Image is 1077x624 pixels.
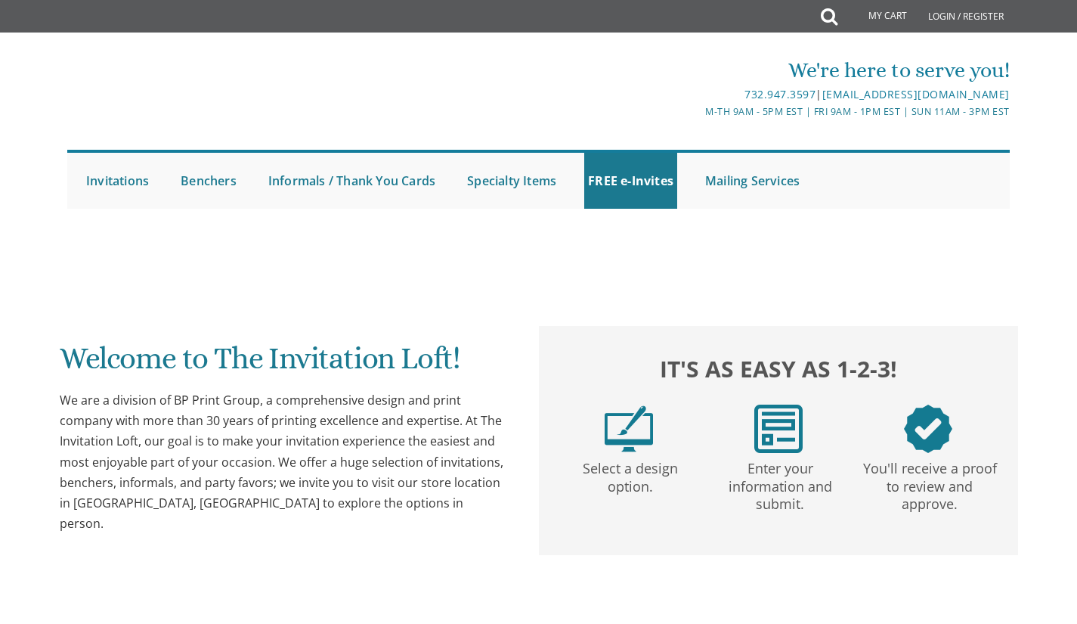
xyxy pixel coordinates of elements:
a: My Cart [836,2,918,32]
a: Specialty Items [463,153,560,209]
div: | [382,85,1010,104]
div: M-Th 9am - 5pm EST | Fri 9am - 1pm EST | Sun 11am - 3pm EST [382,104,1010,120]
p: You'll receive a proof to review and approve. [858,453,1001,514]
a: Mailing Services [701,153,803,209]
img: step1.png [605,405,653,453]
a: Invitations [82,153,153,209]
a: Benchers [177,153,240,209]
h1: Welcome to The Invitation Loft! [60,342,509,387]
img: step2.png [754,405,803,453]
a: 732.947.3597 [744,87,815,101]
h2: It's as easy as 1-2-3! [554,352,1003,386]
img: step3.png [904,405,952,453]
p: Enter your information and submit. [708,453,852,514]
div: We are a division of BP Print Group, a comprehensive design and print company with more than 30 y... [60,390,509,534]
div: We're here to serve you! [382,55,1010,85]
a: [EMAIL_ADDRESS][DOMAIN_NAME] [822,87,1010,101]
a: Informals / Thank You Cards [265,153,439,209]
a: FREE e-Invites [584,153,677,209]
p: Select a design option. [559,453,702,496]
